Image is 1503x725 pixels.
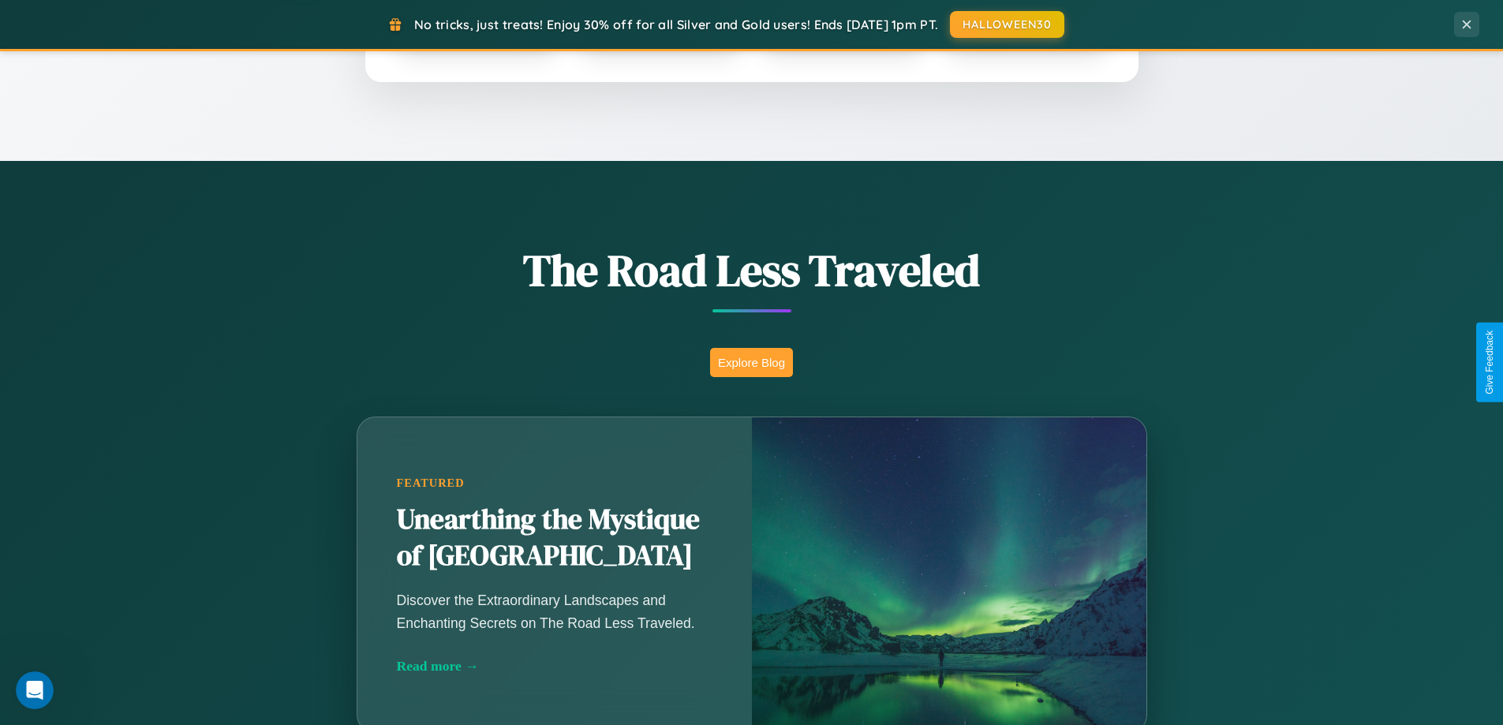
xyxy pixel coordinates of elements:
p: Discover the Extraordinary Landscapes and Enchanting Secrets on The Road Less Traveled. [397,589,712,633]
div: Read more → [397,658,712,675]
div: Featured [397,476,712,490]
button: Explore Blog [710,348,793,377]
div: Give Feedback [1484,331,1495,394]
button: HALLOWEEN30 [950,11,1064,38]
h1: The Road Less Traveled [279,240,1225,301]
iframe: Intercom live chat [16,671,54,709]
h2: Unearthing the Mystique of [GEOGRAPHIC_DATA] [397,502,712,574]
span: No tricks, just treats! Enjoy 30% off for all Silver and Gold users! Ends [DATE] 1pm PT. [414,17,938,32]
